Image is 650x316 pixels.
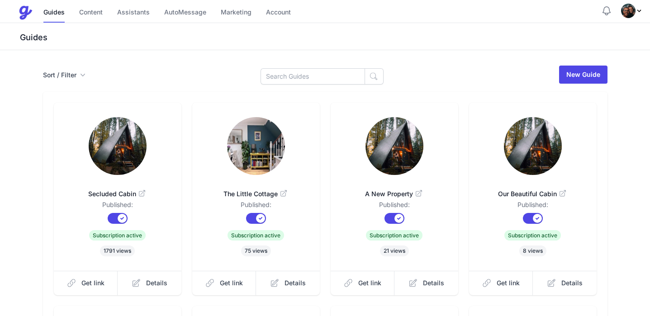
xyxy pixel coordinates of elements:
[484,200,582,213] dd: Published:
[519,245,546,256] span: 8 views
[365,117,423,175] img: 158gw9zbo16esmgc8wtd4bbjq8gh
[89,230,146,241] span: Subscription active
[345,179,444,200] a: A New Property
[621,4,636,18] img: 3idsofojyu6u6j06bz8rmhlghd5i
[164,3,206,23] a: AutoMessage
[561,278,583,288] span: Details
[261,68,365,85] input: Search Guides
[484,179,582,200] a: Our Beautiful Cabin
[394,271,458,295] a: Details
[533,271,597,295] a: Details
[601,5,612,16] button: Notifications
[89,117,147,175] img: 8wq9u04t2vd5nnc6moh5knn6q7pi
[497,278,520,288] span: Get link
[621,4,643,18] div: Profile Menu
[345,189,444,198] span: A New Property
[559,66,607,84] a: New Guide
[241,245,271,256] span: 75 views
[118,271,181,295] a: Details
[117,3,150,23] a: Assistants
[331,271,395,295] a: Get link
[207,179,305,200] a: The Little Cottage
[228,230,284,241] span: Subscription active
[43,3,65,23] a: Guides
[256,271,320,295] a: Details
[221,3,251,23] a: Marketing
[68,179,167,200] a: Secluded Cabin
[358,278,381,288] span: Get link
[423,278,444,288] span: Details
[345,200,444,213] dd: Published:
[504,117,562,175] img: yufnkr7zxyzldlnmlpwgqhyhi00j
[54,271,118,295] a: Get link
[484,189,582,198] span: Our Beautiful Cabin
[220,278,243,288] span: Get link
[146,278,167,288] span: Details
[366,230,422,241] span: Subscription active
[43,71,85,80] button: Sort / Filter
[68,189,167,198] span: Secluded Cabin
[266,3,291,23] a: Account
[380,245,409,256] span: 21 views
[207,200,305,213] dd: Published:
[79,3,103,23] a: Content
[469,271,533,295] a: Get link
[68,200,167,213] dd: Published:
[18,5,33,20] img: Guestive Guides
[18,32,650,43] h3: Guides
[285,278,306,288] span: Details
[100,245,135,256] span: 1791 views
[207,189,305,198] span: The Little Cottage
[504,230,561,241] span: Subscription active
[81,278,104,288] span: Get link
[227,117,285,175] img: 8hg2l9nlo86x4iznkq1ii7ae8cgc
[192,271,256,295] a: Get link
